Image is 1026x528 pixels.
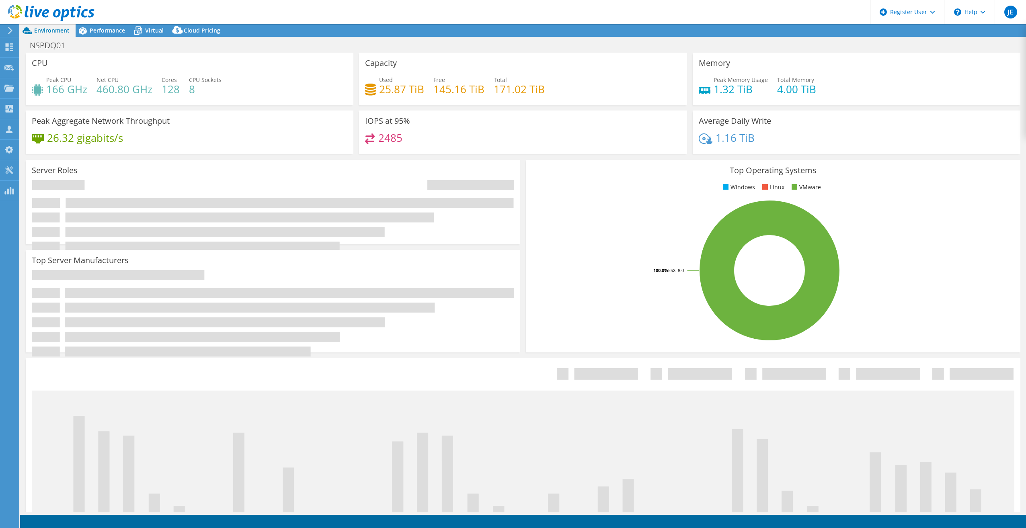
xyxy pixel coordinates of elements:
[699,59,730,68] h3: Memory
[365,59,397,68] h3: Capacity
[184,27,220,34] span: Cloud Pricing
[47,133,123,142] h4: 26.32 gigabits/s
[379,85,424,94] h4: 25.87 TiB
[494,76,507,84] span: Total
[34,27,70,34] span: Environment
[760,183,784,192] li: Linux
[189,85,222,94] h4: 8
[433,85,484,94] h4: 145.16 TiB
[433,76,445,84] span: Free
[716,133,755,142] h4: 1.16 TiB
[46,76,71,84] span: Peak CPU
[32,117,170,125] h3: Peak Aggregate Network Throughput
[162,76,177,84] span: Cores
[26,41,78,50] h1: NSPDQ01
[32,166,78,175] h3: Server Roles
[189,76,222,84] span: CPU Sockets
[699,117,771,125] h3: Average Daily Write
[668,267,684,273] tspan: ESXi 8.0
[954,8,961,16] svg: \n
[32,59,48,68] h3: CPU
[378,133,402,142] h4: 2485
[32,256,129,265] h3: Top Server Manufacturers
[90,27,125,34] span: Performance
[714,85,768,94] h4: 1.32 TiB
[721,183,755,192] li: Windows
[96,85,152,94] h4: 460.80 GHz
[777,85,816,94] h4: 4.00 TiB
[96,76,119,84] span: Net CPU
[46,85,87,94] h4: 166 GHz
[145,27,164,34] span: Virtual
[379,76,393,84] span: Used
[162,85,180,94] h4: 128
[1004,6,1017,18] span: JE
[777,76,814,84] span: Total Memory
[365,117,410,125] h3: IOPS at 95%
[714,76,768,84] span: Peak Memory Usage
[532,166,1014,175] h3: Top Operating Systems
[494,85,545,94] h4: 171.02 TiB
[790,183,821,192] li: VMware
[653,267,668,273] tspan: 100.0%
